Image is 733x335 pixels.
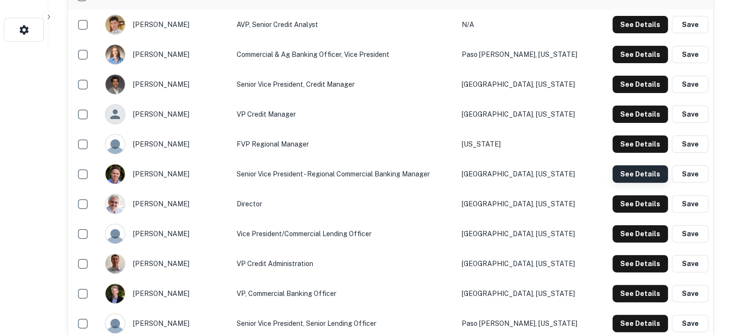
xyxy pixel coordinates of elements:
td: [US_STATE] [457,129,596,159]
div: [PERSON_NAME] [105,164,227,184]
td: Director [232,189,457,219]
td: [GEOGRAPHIC_DATA], [US_STATE] [457,189,596,219]
div: [PERSON_NAME] [105,254,227,274]
button: Save [672,285,708,302]
button: See Details [613,315,668,332]
div: [PERSON_NAME] [105,74,227,94]
td: Vice President/Commercial Lending Officer [232,219,457,249]
td: VP Credit Manager [232,99,457,129]
td: [GEOGRAPHIC_DATA], [US_STATE] [457,249,596,279]
img: 1534366382987 [106,164,125,184]
td: Senior Vice President, Credit Manager [232,69,457,99]
button: See Details [613,76,668,93]
button: See Details [613,285,668,302]
div: [PERSON_NAME] [105,104,227,124]
td: FVP Regional Manager [232,129,457,159]
td: [GEOGRAPHIC_DATA], [US_STATE] [457,219,596,249]
td: Commercial & Ag Banking Officer, Vice President [232,40,457,69]
div: [PERSON_NAME] [105,134,227,154]
button: Save [672,225,708,242]
td: N/A [457,10,596,40]
iframe: Chat Widget [685,258,733,304]
button: See Details [613,165,668,183]
td: Senior Vice President - Regional Commercial Banking Manager [232,159,457,189]
button: Save [672,46,708,63]
button: See Details [613,255,668,272]
div: [PERSON_NAME] [105,14,227,35]
button: Save [672,106,708,123]
img: 9c8pery4andzj6ohjkjp54ma2 [106,314,125,333]
td: [GEOGRAPHIC_DATA], [US_STATE] [457,159,596,189]
td: Paso [PERSON_NAME], [US_STATE] [457,40,596,69]
div: [PERSON_NAME] [105,224,227,244]
button: Save [672,16,708,33]
img: 1517014197594 [106,15,125,34]
img: 9c8pery4andzj6ohjkjp54ma2 [106,224,125,243]
div: [PERSON_NAME] [105,194,227,214]
td: [GEOGRAPHIC_DATA], [US_STATE] [457,69,596,99]
td: [GEOGRAPHIC_DATA], [US_STATE] [457,99,596,129]
img: 1516835293425 [106,45,125,64]
img: 1582760864135 [106,75,125,94]
td: AVP, Senior Credit Analyst [232,10,457,40]
button: Save [672,165,708,183]
button: See Details [613,195,668,213]
button: Save [672,135,708,153]
button: See Details [613,225,668,242]
button: See Details [613,46,668,63]
button: See Details [613,16,668,33]
button: See Details [613,135,668,153]
div: [PERSON_NAME] [105,283,227,304]
button: Save [672,76,708,93]
td: VP, Commercial Banking Officer [232,279,457,308]
img: 1538746600788 [106,254,125,273]
button: Save [672,315,708,332]
td: VP Credit Administration [232,249,457,279]
div: [PERSON_NAME] [105,313,227,334]
button: See Details [613,106,668,123]
button: Save [672,195,708,213]
button: Save [672,255,708,272]
img: 1730943572232 [106,194,125,214]
div: [PERSON_NAME] [105,44,227,65]
td: [GEOGRAPHIC_DATA], [US_STATE] [457,279,596,308]
img: 9c8pery4andzj6ohjkjp54ma2 [106,134,125,154]
img: 1600716941843 [106,284,125,303]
